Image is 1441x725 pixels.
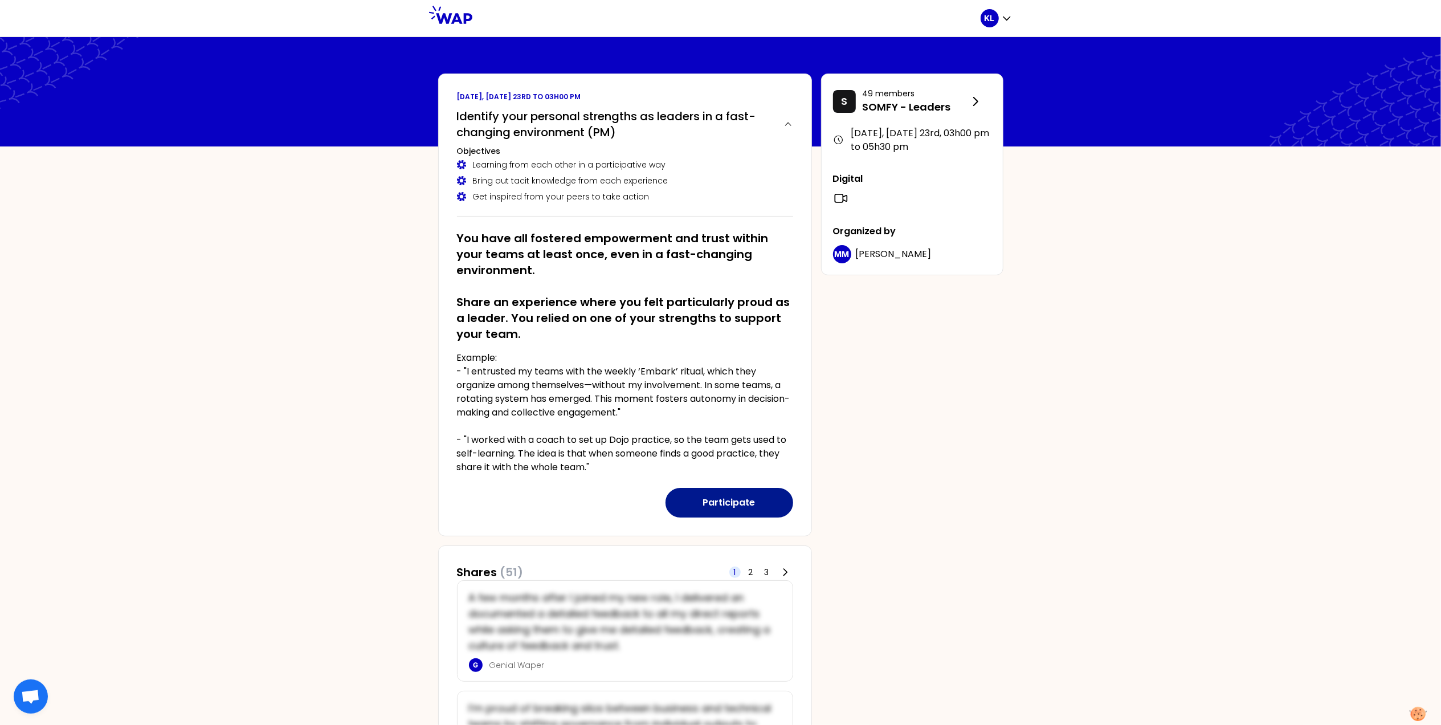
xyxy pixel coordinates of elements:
p: S [841,93,847,109]
span: 2 [749,567,753,578]
p: Genial Waper [489,659,774,671]
p: [DATE], [DATE] 23rd to 03h00 pm [457,92,793,101]
p: G [473,661,478,670]
h3: Objectives [457,145,793,157]
h3: Shares [457,564,524,580]
h2: Identify your personal strengths as leaders in a fast-changing environment (PM) [457,108,774,140]
span: 3 [765,567,769,578]
p: Example: - "I entrusted my teams with the weekly ‘Embark’ ritual, which they organize among thems... [457,351,793,474]
p: SOMFY - Leaders [863,99,969,115]
div: Bring out tacit knowledge from each experience [457,175,793,186]
span: [PERSON_NAME] [856,247,932,260]
span: 1 [734,567,736,578]
p: A few months after I joined my new role, I delivered an documented a detailed feedback to all my ... [469,590,774,654]
p: MM [835,249,850,260]
button: Participate [666,488,793,518]
h2: You have all fostered empowerment and trust within your teams at least once, even in a fast-chang... [457,230,793,342]
p: Digital [833,172,991,186]
p: 49 members [863,88,969,99]
button: Identify your personal strengths as leaders in a fast-changing environment (PM) [457,108,793,140]
div: Get inspired from your peers to take action [457,191,793,202]
div: [DATE], [DATE] 23rd , 03h00 pm to 05h30 pm [833,127,991,154]
p: Organized by [833,225,991,238]
p: KL [985,13,995,24]
button: KL [981,9,1013,27]
div: Learning from each other in a participative way [457,159,793,170]
div: Open chat [14,679,48,714]
span: (51) [500,564,524,580]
